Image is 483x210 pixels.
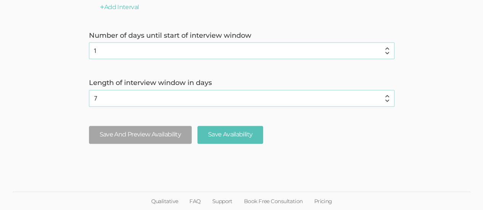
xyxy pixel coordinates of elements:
[445,173,483,210] iframe: Chat Widget
[197,126,263,144] input: Save Availability
[89,31,394,41] label: Number of days until start of interview window
[100,3,139,12] button: Add Interval
[89,126,192,144] button: Save And Preview Availability
[89,78,394,88] label: Length of interview window in days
